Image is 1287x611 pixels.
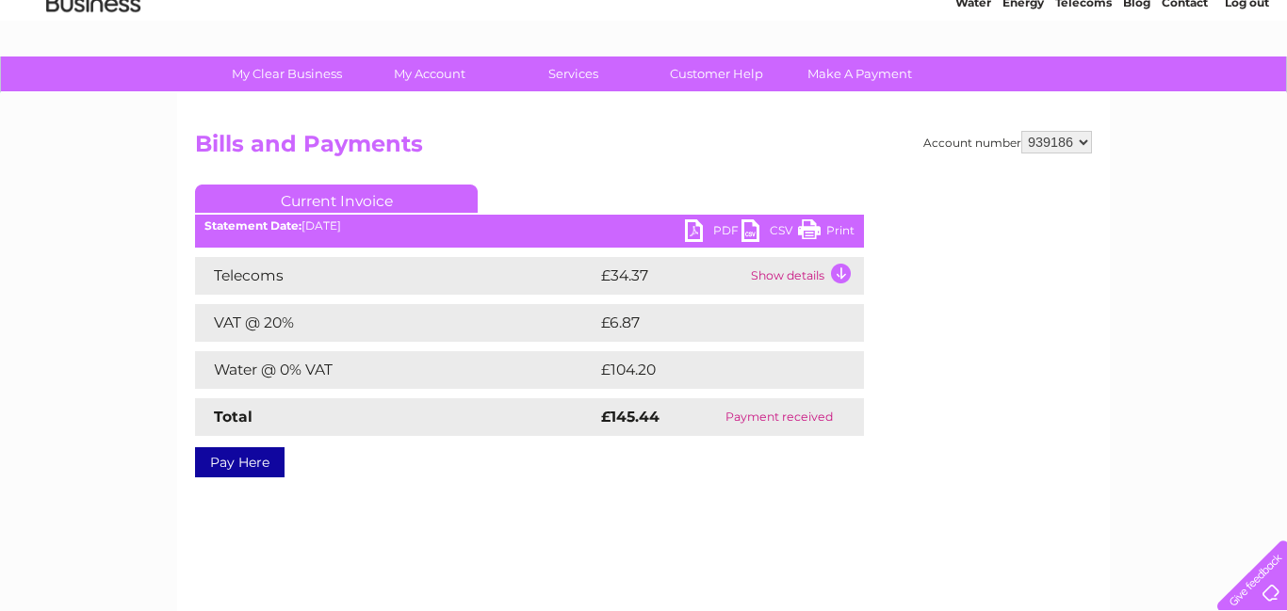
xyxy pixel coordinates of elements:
a: Services [496,56,651,91]
a: CSV [741,219,798,247]
div: [DATE] [195,219,864,233]
a: PDF [685,219,741,247]
a: Log out [1225,80,1269,94]
a: Make A Payment [782,56,937,91]
td: Water @ 0% VAT [195,351,596,389]
h2: Bills and Payments [195,131,1092,167]
a: Print [798,219,855,247]
td: £6.87 [596,304,820,342]
a: Pay Here [195,447,285,477]
a: Energy [1002,80,1044,94]
td: VAT @ 20% [195,304,596,342]
a: Telecoms [1055,80,1112,94]
td: Telecoms [195,257,596,295]
b: Statement Date: [204,218,301,233]
a: Current Invoice [195,185,478,213]
td: £104.20 [596,351,830,389]
a: Water [955,80,991,94]
td: Show details [746,257,864,295]
a: Customer Help [639,56,794,91]
a: Contact [1162,80,1208,94]
a: Blog [1123,80,1150,94]
img: logo.png [45,49,141,106]
a: 0333 014 3131 [932,9,1062,33]
td: £34.37 [596,257,746,295]
div: Account number [923,131,1092,153]
div: Clear Business is a trading name of Verastar Limited (registered in [GEOGRAPHIC_DATA] No. 3667643... [200,10,1090,91]
strong: £145.44 [601,408,660,426]
a: My Account [352,56,508,91]
td: Payment received [694,398,864,436]
a: My Clear Business [209,56,365,91]
strong: Total [214,408,253,426]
